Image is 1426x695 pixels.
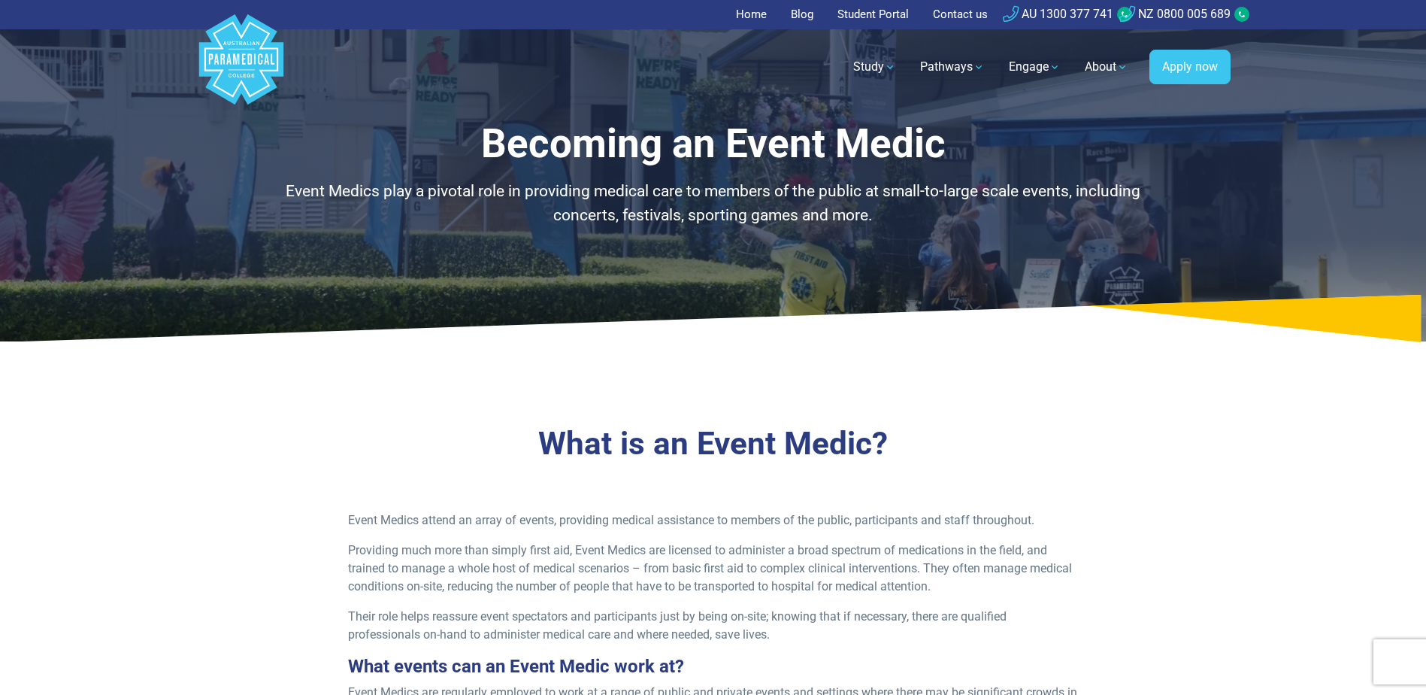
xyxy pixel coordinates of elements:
[844,46,905,88] a: Study
[348,656,1078,678] h3: What events can an Event Medic work at?
[1119,7,1231,21] a: NZ 0800 005 689
[274,120,1153,168] h1: Becoming an Event Medic
[1076,46,1137,88] a: About
[348,542,1078,596] p: Providing much more than simply first aid, Event Medics are licensed to administer a broad spectr...
[1149,50,1231,84] a: Apply now
[274,180,1153,227] p: Event Medics play a pivotal role in providing medical care to members of the public at small-to-l...
[348,511,1078,530] p: Event Medics attend an array of events, providing medical assistance to members of the public, pa...
[196,29,286,105] a: Australian Paramedical College
[274,425,1153,463] h3: What is an Event Medic?
[1003,7,1113,21] a: AU 1300 377 741
[1000,46,1070,88] a: Engage
[911,46,994,88] a: Pathways
[348,608,1078,644] p: Their role helps reassure event spectators and participants just by being on-site; knowing that i...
